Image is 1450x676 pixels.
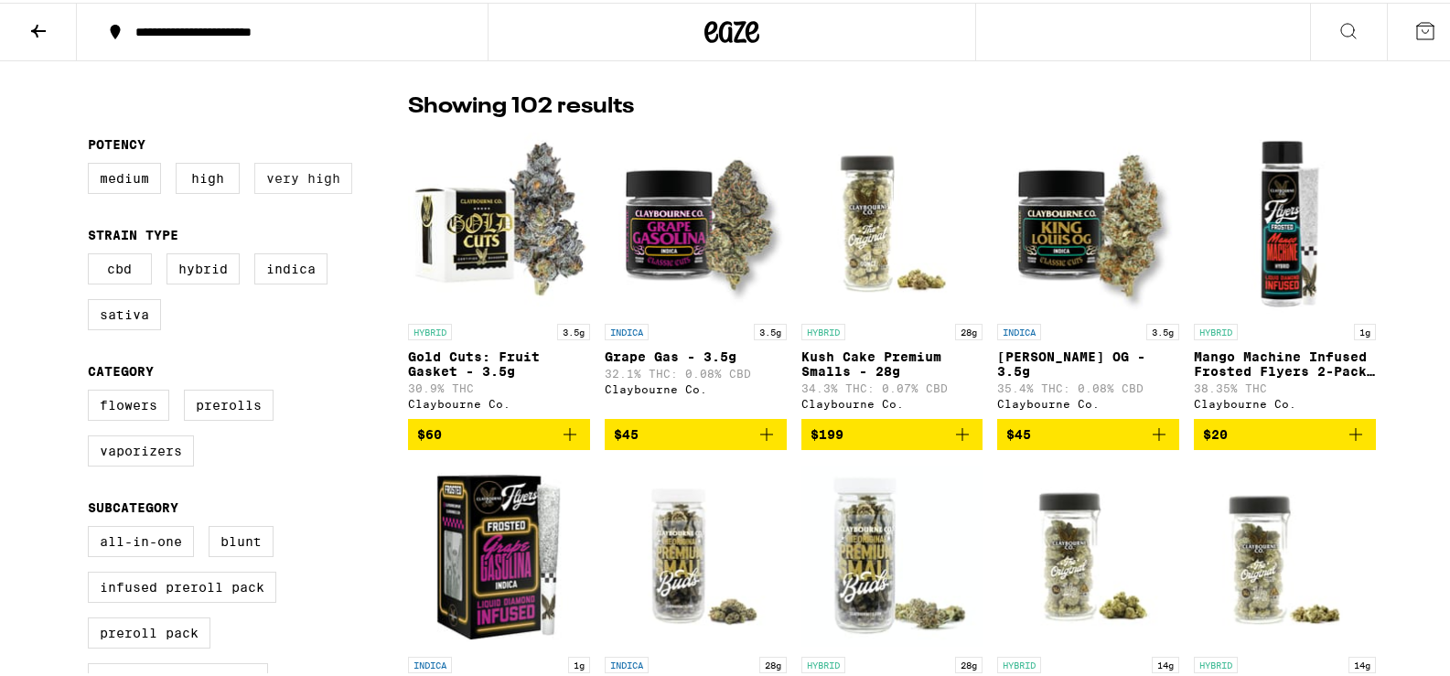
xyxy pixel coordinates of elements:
img: Claybourne Co. - Grape Gasolina Infused Frosted Flyers 2-Pack - 1g [408,462,590,645]
p: 34.3% THC: 0.07% CBD [801,380,983,392]
p: 3.5g [754,321,787,338]
img: Claybourne Co. - Grape Gas - 3.5g [605,129,787,312]
div: Claybourne Co. [801,395,983,407]
legend: Potency [88,134,145,149]
legend: Subcategory [88,498,178,512]
p: 14g [1348,654,1376,671]
label: Vaporizers [88,433,194,464]
p: HYBRID [408,321,452,338]
p: HYBRID [1194,321,1238,338]
p: 3.5g [1146,321,1179,338]
div: Claybourne Co. [408,395,590,407]
img: Claybourne Co. - Kush Cake Premium Smalls - 28g [801,129,983,312]
label: Very High [254,160,352,191]
div: Claybourne Co. [997,395,1179,407]
label: Infused Preroll Pack [88,569,276,600]
p: HYBRID [801,654,845,671]
img: Claybourne Co. - Mango Machine Infused Frosted Flyers 2-Pack - 1g [1194,129,1376,312]
span: $45 [1006,424,1031,439]
p: 1g [568,654,590,671]
span: Hi. Need any help? [11,13,132,27]
p: 28g [955,654,983,671]
p: INDICA [408,654,452,671]
p: 30.9% THC [408,380,590,392]
label: Blunt [209,523,274,554]
legend: Strain Type [88,225,178,240]
p: 32.1% THC: 0.08% CBD [605,365,787,377]
label: All-In-One [88,523,194,554]
span: $45 [614,424,639,439]
button: Add to bag [997,416,1179,447]
img: Claybourne Co. - Papaya Premium Smalls - 14g [1194,462,1376,645]
label: CBD [88,251,152,282]
p: Gold Cuts: Fruit Gasket - 3.5g [408,347,590,376]
a: Open page for King Louis OG - 3.5g from Claybourne Co. [997,129,1179,416]
p: 1g [1354,321,1376,338]
label: Hybrid [166,251,240,282]
p: INDICA [997,321,1041,338]
label: Flowers [88,387,169,418]
a: Open page for Grape Gas - 3.5g from Claybourne Co. [605,129,787,416]
a: Open page for Gold Cuts: Fruit Gasket - 3.5g from Claybourne Co. [408,129,590,416]
div: Claybourne Co. [605,381,787,392]
p: HYBRID [997,654,1041,671]
img: Claybourne Co. - Mule Fuel Premium Smalls - 28g [605,462,787,645]
span: $199 [811,424,843,439]
label: High [176,160,240,191]
label: Sativa [88,296,161,327]
p: [PERSON_NAME] OG - 3.5g [997,347,1179,376]
p: 28g [955,321,983,338]
p: Showing 102 results [408,89,634,120]
div: Claybourne Co. [1194,395,1376,407]
img: Claybourne Co. - King Louis OG - 3.5g [997,129,1179,312]
p: 35.4% THC: 0.08% CBD [997,380,1179,392]
p: INDICA [605,654,649,671]
span: $20 [1203,424,1228,439]
label: Medium [88,160,161,191]
button: Add to bag [408,416,590,447]
span: $60 [417,424,442,439]
label: Prerolls [184,387,274,418]
p: HYBRID [1194,654,1238,671]
legend: Category [88,361,154,376]
p: 38.35% THC [1194,380,1376,392]
button: Add to bag [801,416,983,447]
p: 28g [759,654,787,671]
p: Mango Machine Infused Frosted Flyers 2-Pack - 1g [1194,347,1376,376]
label: Indica [254,251,328,282]
a: Open page for Mango Machine Infused Frosted Flyers 2-Pack - 1g from Claybourne Co. [1194,129,1376,416]
label: Preroll Pack [88,615,210,646]
img: Claybourne Co. - Gold Cuts: Fruit Gasket - 3.5g [408,129,590,312]
p: INDICA [605,321,649,338]
p: Kush Cake Premium Smalls - 28g [801,347,983,376]
button: Add to bag [1194,416,1376,447]
a: Open page for Kush Cake Premium Smalls - 28g from Claybourne Co. [801,129,983,416]
button: Add to bag [605,416,787,447]
img: Claybourne Co. - Kush Cake Premium Smalls -14g [997,462,1179,645]
p: 3.5g [557,321,590,338]
img: Claybourne Co. - Pineapple Express Premium Smalls - 28g [801,462,983,645]
p: Grape Gas - 3.5g [605,347,787,361]
p: 14g [1152,654,1179,671]
p: HYBRID [801,321,845,338]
